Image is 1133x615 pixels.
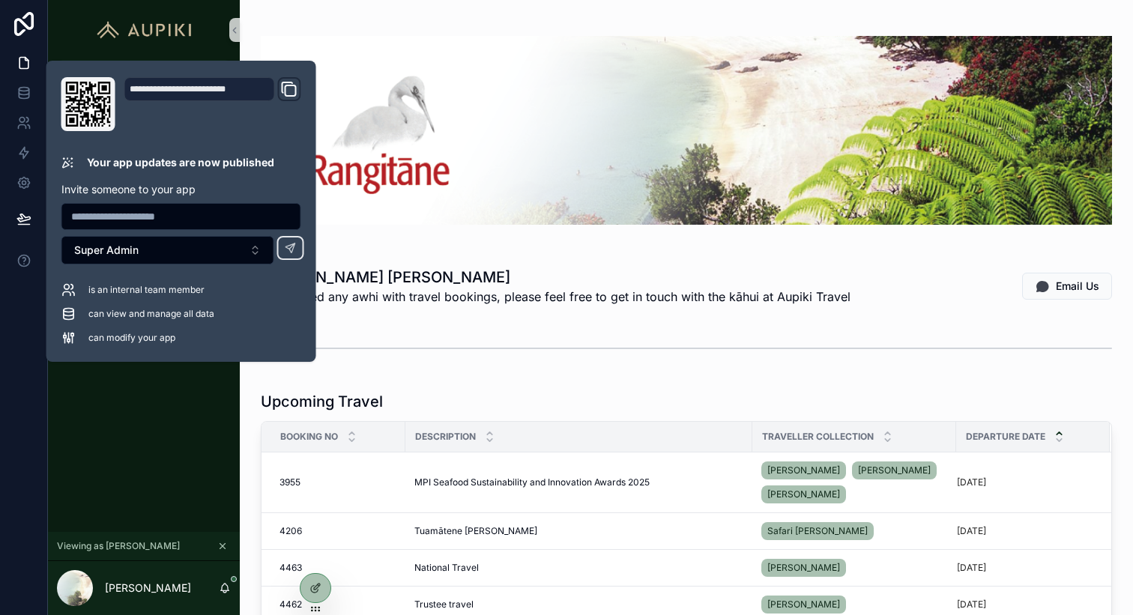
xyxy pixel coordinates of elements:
[957,476,1092,488] a: [DATE]
[957,599,1092,611] a: [DATE]
[261,391,383,412] h1: Upcoming Travel
[957,562,1092,574] a: [DATE]
[57,540,180,552] span: Viewing as [PERSON_NAME]
[762,431,874,443] span: Traveller collection
[261,267,850,288] h1: [PERSON_NAME] [PERSON_NAME]
[105,581,191,596] p: [PERSON_NAME]
[761,556,947,580] a: [PERSON_NAME]
[61,236,274,264] button: Select Button
[280,562,396,574] a: 4463
[280,599,396,611] a: 4462
[767,525,868,537] span: Safari [PERSON_NAME]
[761,522,874,540] a: Safari [PERSON_NAME]
[957,599,986,611] p: [DATE]
[957,525,986,537] p: [DATE]
[767,488,840,500] span: [PERSON_NAME]
[414,525,743,537] a: Tuamātene [PERSON_NAME]
[280,476,300,488] span: 3955
[761,485,846,503] a: [PERSON_NAME]
[280,525,396,537] a: 4206
[414,476,743,488] a: MPI Seafood Sustainability and Innovation Awards 2025
[124,77,301,131] div: Domain and Custom Link
[61,182,301,197] p: Invite someone to your app
[280,431,338,443] span: Booking No
[1022,273,1112,300] button: Email Us
[414,525,537,537] span: Tuamātene [PERSON_NAME]
[957,562,986,574] p: [DATE]
[414,599,474,611] span: Trustee travel
[261,36,1112,225] img: 5514cf35-8805-4f78-a512-6b7b36fb2c52-Rangitane-Banner.png
[858,464,931,476] span: [PERSON_NAME]
[415,431,476,443] span: Description
[88,308,214,320] span: can view and manage all data
[280,476,396,488] a: 3955
[88,284,205,296] span: is an internal team member
[852,461,937,479] a: [PERSON_NAME]
[761,596,846,614] a: [PERSON_NAME]
[74,243,139,258] span: Super Admin
[280,525,302,537] span: 4206
[414,562,743,574] a: National Travel
[280,599,302,611] span: 4462
[1056,279,1099,294] span: Email Us
[957,525,1092,537] a: [DATE]
[767,464,840,476] span: [PERSON_NAME]
[414,562,479,574] span: National Travel
[761,458,947,506] a: [PERSON_NAME][PERSON_NAME][PERSON_NAME]
[767,562,840,574] span: [PERSON_NAME]
[57,60,231,87] button: Jump to...K
[761,461,846,479] a: [PERSON_NAME]
[414,599,743,611] a: Trustee travel
[261,288,850,306] span: If you need any awhi with travel bookings, please feel free to get in touch with the kāhui at Aup...
[90,18,199,42] img: App logo
[957,476,986,488] p: [DATE]
[761,519,947,543] a: Safari [PERSON_NAME]
[88,332,175,344] span: can modify your app
[280,562,302,574] span: 4463
[761,559,846,577] a: [PERSON_NAME]
[414,476,650,488] span: MPI Seafood Sustainability and Innovation Awards 2025
[966,431,1045,443] span: Departure Date
[87,155,274,170] p: Your app updates are now published
[767,599,840,611] span: [PERSON_NAME]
